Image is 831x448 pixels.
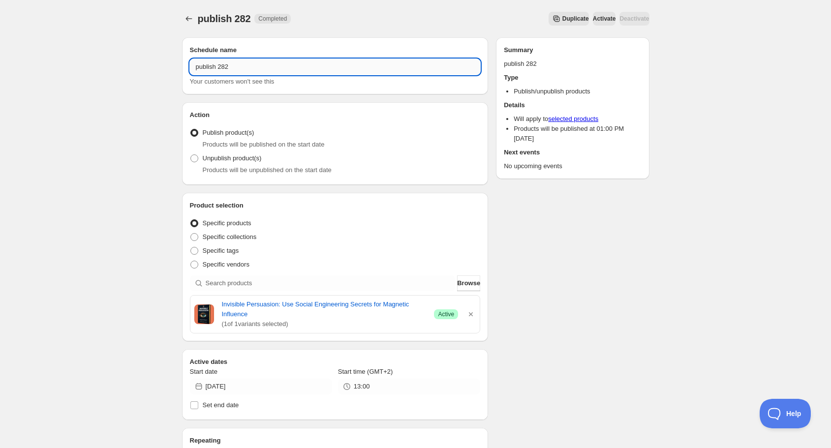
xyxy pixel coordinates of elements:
[457,275,480,291] button: Browse
[190,436,481,446] h2: Repeating
[438,310,454,318] span: Active
[203,233,257,240] span: Specific collections
[203,261,249,268] span: Specific vendors
[206,275,456,291] input: Search products
[593,12,616,26] button: Activate
[760,399,811,428] iframe: Toggle Customer Support
[514,114,641,124] li: Will apply to
[548,115,598,122] a: selected products
[338,368,393,375] span: Start time (GMT+2)
[203,141,325,148] span: Products will be published on the start date
[562,15,589,23] span: Duplicate
[222,319,427,329] span: ( 1 of 1 variants selected)
[190,357,481,367] h2: Active dates
[190,368,217,375] span: Start date
[549,12,589,26] button: Secondary action label
[504,100,641,110] h2: Details
[514,87,641,96] li: Publish/unpublish products
[190,45,481,55] h2: Schedule name
[203,166,332,174] span: Products will be unpublished on the start date
[190,78,275,85] span: Your customers won't see this
[258,15,287,23] span: Completed
[457,278,480,288] span: Browse
[504,73,641,83] h2: Type
[504,161,641,171] p: No upcoming events
[194,304,214,324] img: Cover image of Invisible Persuasion: Use Social Engineering Secrets for Magnetic Influence by Tyl...
[182,12,196,26] button: Schedules
[198,13,251,24] span: publish 282
[203,247,239,254] span: Specific tags
[514,124,641,144] li: Products will be published at 01:00 PM [DATE]
[203,129,254,136] span: Publish product(s)
[203,401,239,409] span: Set end date
[190,110,481,120] h2: Action
[190,201,481,210] h2: Product selection
[203,154,262,162] span: Unpublish product(s)
[504,45,641,55] h2: Summary
[203,219,251,227] span: Specific products
[504,59,641,69] p: publish 282
[222,299,427,319] a: Invisible Persuasion: Use Social Engineering Secrets for Magnetic Influence
[593,15,616,23] span: Activate
[504,148,641,157] h2: Next events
